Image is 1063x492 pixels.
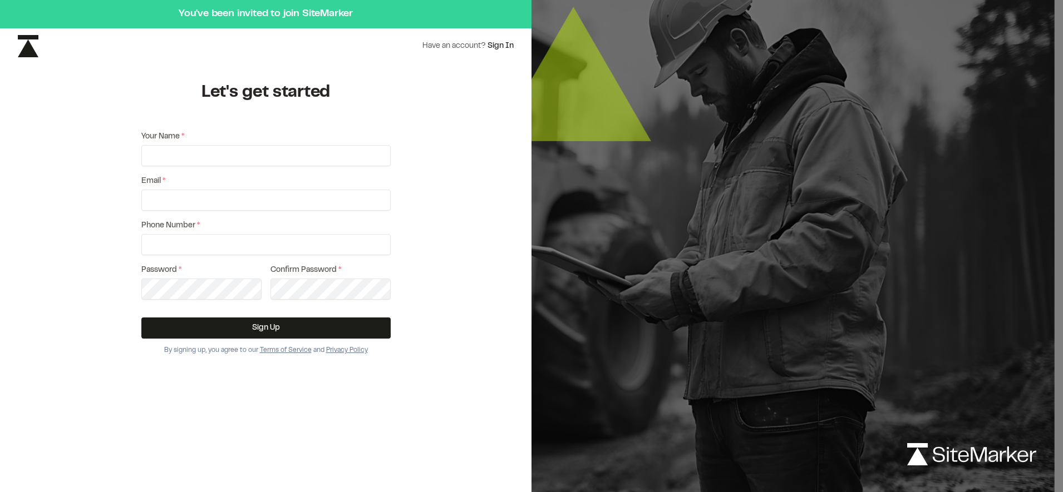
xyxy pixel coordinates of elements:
label: Email [141,175,391,187]
div: Have an account? [422,40,514,52]
img: logo-white-rebrand.svg [907,443,1036,465]
button: Privacy Policy [326,345,368,355]
a: Sign In [488,43,514,49]
div: By signing up, you agree to our and [141,345,391,355]
label: Your Name [141,131,391,143]
label: Password [141,264,262,276]
label: Confirm Password [270,264,391,276]
label: Phone Number [141,220,391,232]
h1: Let's get started [141,82,391,104]
button: Terms of Service [260,345,312,355]
button: Sign Up [141,317,391,339]
img: icon-black-rebrand.svg [18,35,38,57]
